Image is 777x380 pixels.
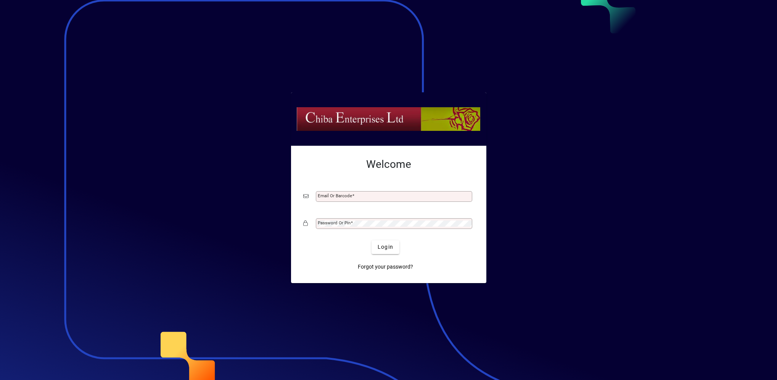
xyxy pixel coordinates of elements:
h2: Welcome [303,158,474,171]
span: Forgot your password? [358,263,413,271]
span: Login [378,243,393,251]
mat-label: Password or Pin [318,220,351,225]
mat-label: Email or Barcode [318,193,352,198]
a: Forgot your password? [355,260,416,274]
button: Login [372,240,399,254]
